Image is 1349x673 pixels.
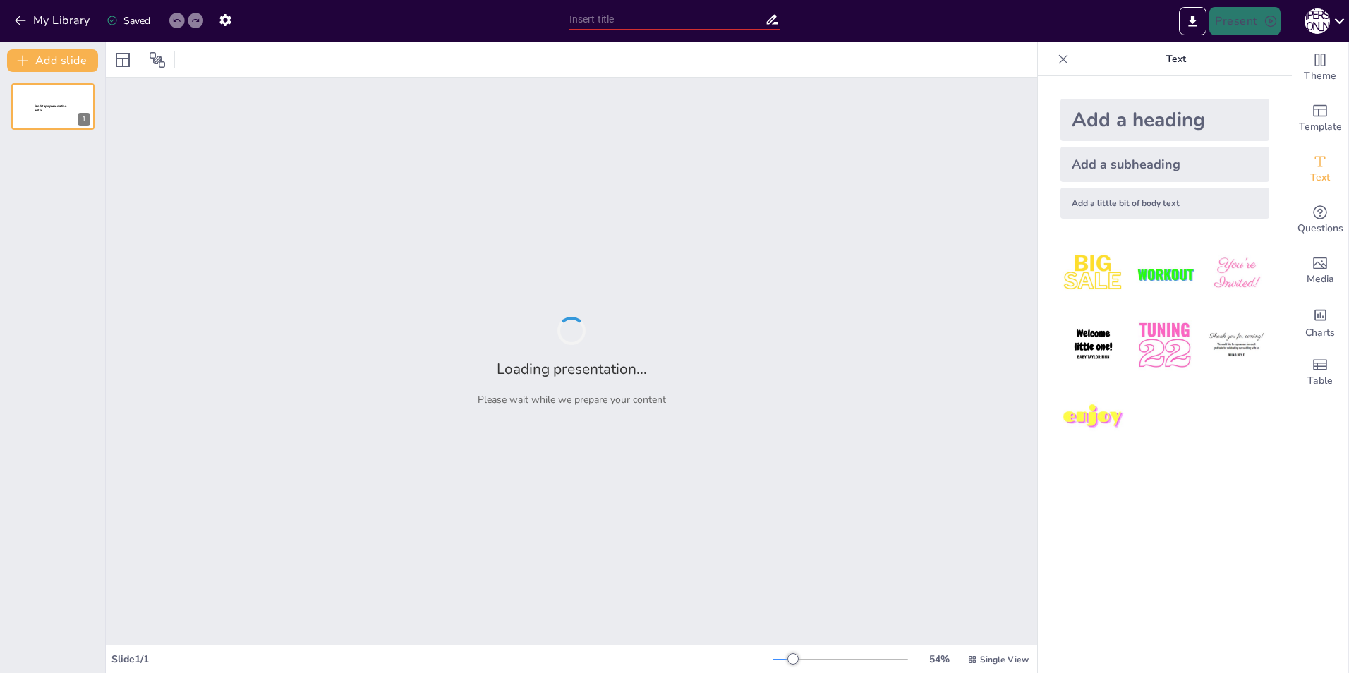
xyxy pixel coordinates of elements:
[1060,99,1269,141] div: Add a heading
[922,653,956,666] div: 54 %
[1132,241,1197,307] img: 2.jpeg
[149,51,166,68] span: Position
[478,393,666,406] p: Please wait while we prepare your content
[1204,313,1269,378] img: 6.jpeg
[78,113,90,126] div: 1
[1060,188,1269,219] div: Add a little bit of body text
[11,9,96,32] button: My Library
[1204,241,1269,307] img: 3.jpeg
[1075,42,1278,76] p: Text
[1060,384,1126,450] img: 7.jpeg
[111,49,134,71] div: Layout
[1292,195,1348,245] div: Get real-time input from your audience
[1132,313,1197,378] img: 5.jpeg
[111,653,773,666] div: Slide 1 / 1
[1292,296,1348,347] div: Add charts and graphs
[107,14,150,28] div: Saved
[1299,119,1342,135] span: Template
[497,359,647,379] h2: Loading presentation...
[1305,7,1330,35] button: Д [PERSON_NAME]
[1292,93,1348,144] div: Add ready made slides
[1060,147,1269,182] div: Add a subheading
[1179,7,1206,35] button: Export to PowerPoint
[35,104,66,112] span: Sendsteps presentation editor
[1292,347,1348,398] div: Add a table
[1292,42,1348,93] div: Change the overall theme
[7,49,98,72] button: Add slide
[1292,245,1348,296] div: Add images, graphics, shapes or video
[11,83,95,130] div: 1
[569,9,766,30] input: Insert title
[1292,144,1348,195] div: Add text boxes
[1307,272,1334,287] span: Media
[1060,313,1126,378] img: 4.jpeg
[1307,373,1333,389] span: Table
[1060,241,1126,307] img: 1.jpeg
[1305,325,1335,341] span: Charts
[1305,8,1330,34] div: Д [PERSON_NAME]
[1209,7,1280,35] button: Present
[980,654,1029,665] span: Single View
[1297,221,1343,236] span: Questions
[1304,68,1336,84] span: Theme
[1310,170,1330,186] span: Text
